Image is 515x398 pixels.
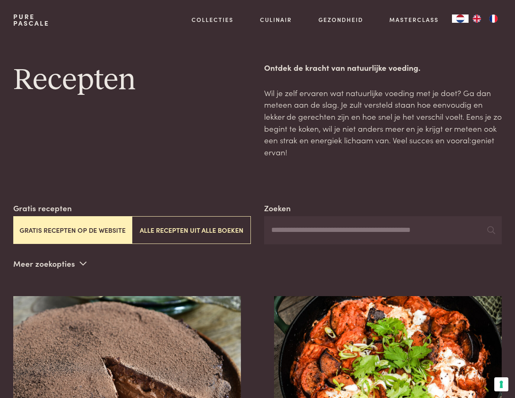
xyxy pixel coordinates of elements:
[264,87,502,158] p: Wil je zelf ervaren wat natuurlijke voeding met je doet? Ga dan meteen aan de slag. Je zult verst...
[13,62,251,99] h1: Recepten
[318,15,363,24] a: Gezondheid
[485,14,502,23] a: FR
[260,15,292,24] a: Culinair
[13,216,132,244] button: Gratis recepten op de website
[192,15,233,24] a: Collecties
[452,14,469,23] a: NL
[494,377,508,391] button: Uw voorkeuren voor toestemming voor trackingtechnologieën
[452,14,502,23] aside: Language selected: Nederlands
[132,216,251,244] button: Alle recepten uit alle boeken
[264,202,291,214] label: Zoeken
[469,14,485,23] a: EN
[469,14,502,23] ul: Language list
[13,257,87,270] p: Meer zoekopties
[13,202,72,214] label: Gratis recepten
[452,14,469,23] div: Language
[264,62,420,73] strong: Ontdek de kracht van natuurlijke voeding.
[389,15,439,24] a: Masterclass
[13,13,49,27] a: PurePascale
